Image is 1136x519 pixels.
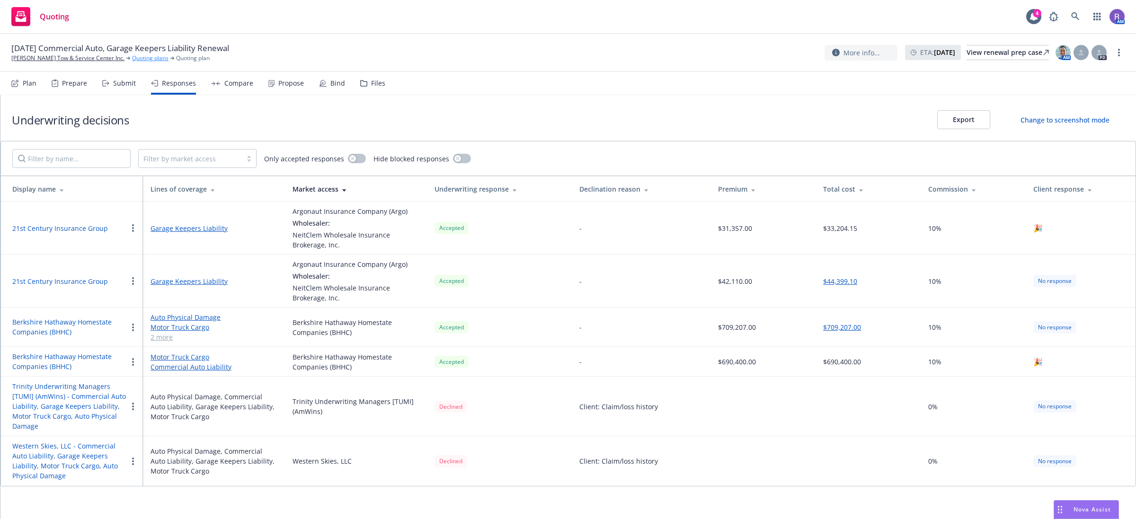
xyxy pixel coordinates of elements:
div: 4 [1033,9,1041,18]
div: Auto Physical Damage, Commercial Auto Liability, Garage Keepers Liability, Motor Truck Cargo [151,446,277,476]
div: $33,204.15 [823,223,857,233]
div: Commission [928,184,1018,194]
div: Declined [435,455,467,467]
div: No response [1033,275,1076,287]
div: Auto Physical Damage, Commercial Auto Liability, Garage Keepers Liability, Motor Truck Cargo [151,392,277,422]
img: photo [1056,45,1071,60]
a: Garage Keepers Liability [151,276,277,286]
a: Garage Keepers Liability [151,223,277,233]
button: Berkshire Hathaway Homestate Companies (BHHC) [12,352,127,371]
button: More info... [825,45,897,61]
div: Client: Claim/loss history [579,402,658,412]
span: Quoting plan [176,54,210,62]
div: Berkshire Hathaway Homestate Companies (BHHC) [293,352,419,372]
a: Motor Truck Cargo [151,352,277,362]
button: 21st Century Insurance Group [12,276,108,286]
div: No response [1033,400,1076,412]
div: Drag to move [1054,501,1066,519]
button: 21st Century Insurance Group [12,223,108,233]
div: - [579,357,582,367]
a: Commercial Auto Liability [151,362,277,372]
div: No response [1033,321,1076,333]
div: Western Skies, LLC [293,456,352,466]
a: Motor Truck Cargo [151,322,277,332]
span: 10% [928,357,941,367]
a: Quoting [8,3,73,30]
span: 10% [928,223,941,233]
a: Auto Physical Damage [151,312,277,322]
button: $44,399.10 [823,276,857,286]
div: Prepare [62,79,87,87]
div: Argonaut Insurance Company (Argo) [293,259,419,269]
a: Report a Bug [1044,7,1063,26]
a: Search [1066,7,1085,26]
div: Underwriting response [435,184,564,194]
div: Lines of coverage [151,184,277,194]
span: More info... [843,48,880,58]
div: Wholesaler: [293,218,419,228]
div: Responses [162,79,196,87]
span: Only accepted responses [264,154,344,164]
div: Wholesaler: [293,271,419,281]
div: Submit [113,79,136,87]
input: Filter by name... [12,149,131,168]
div: No response [1033,455,1076,467]
div: Declined [435,401,467,413]
a: Switch app [1088,7,1107,26]
div: Plan [23,79,36,87]
div: Trinity Underwriting Managers [TUMI] (AmWins) [293,396,419,416]
span: 0% [928,402,938,412]
a: Quoting plans [132,54,169,62]
div: - [579,223,582,233]
div: $690,400.00 [823,357,861,367]
span: 10% [928,276,941,286]
div: Client response [1033,184,1128,194]
div: Change to screenshot mode [1021,115,1109,125]
div: Accepted [435,321,469,333]
div: Compare [224,79,253,87]
button: Export [937,110,990,129]
a: View renewal prep case [967,45,1049,60]
div: - [579,322,582,332]
span: Declined [435,400,467,413]
button: Berkshire Hathaway Homestate Companies (BHHC) [12,317,127,337]
span: ETA : [920,47,955,57]
div: Files [371,79,385,87]
span: 🎉 [1033,222,1043,234]
div: Declination reason [579,184,703,194]
button: Nova Assist [1054,500,1119,519]
button: Trinity Underwriting Managers [TUMI] (AmWins) - Commercial Auto Liability, Garage Keepers Liabili... [12,381,127,431]
span: Quoting [40,13,69,20]
span: 🎉 [1033,356,1043,368]
div: - [579,276,582,286]
img: photo [1109,9,1125,24]
div: Accepted [435,275,469,287]
h1: Underwriting decisions [12,112,129,128]
span: Hide blocked responses [373,154,449,164]
div: Premium [718,184,808,194]
span: Nova Assist [1074,505,1111,513]
div: Bind [330,79,345,87]
div: Client: Claim/loss history [579,456,658,466]
span: [DATE] Commercial Auto, Garage Keepers Liability Renewal [11,43,229,54]
div: Propose [278,79,304,87]
a: 2 more [151,332,277,342]
div: Accepted [435,356,469,368]
div: NeitClem Wholesale Insurance Brokerage, Inc. [293,230,419,250]
div: Berkshire Hathaway Homestate Companies (BHHC) [293,317,419,337]
div: $709,207.00 [718,322,756,332]
a: more [1113,47,1125,58]
button: Change to screenshot mode [1005,110,1125,129]
button: Western Skies, LLC - Commercial Auto Liability, Garage Keepers Liability, Motor Truck Cargo, Auto... [12,441,127,481]
a: [PERSON_NAME] Tow & Service Center Inc. [11,54,124,62]
div: NeitClem Wholesale Insurance Brokerage, Inc. [293,283,419,303]
span: 10% [928,322,941,332]
span: 0% [928,456,938,466]
div: $31,357.00 [718,223,752,233]
div: $690,400.00 [718,357,756,367]
div: Display name [12,184,135,194]
div: Total cost [823,184,913,194]
div: Accepted [435,222,469,234]
button: $709,207.00 [823,322,861,332]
